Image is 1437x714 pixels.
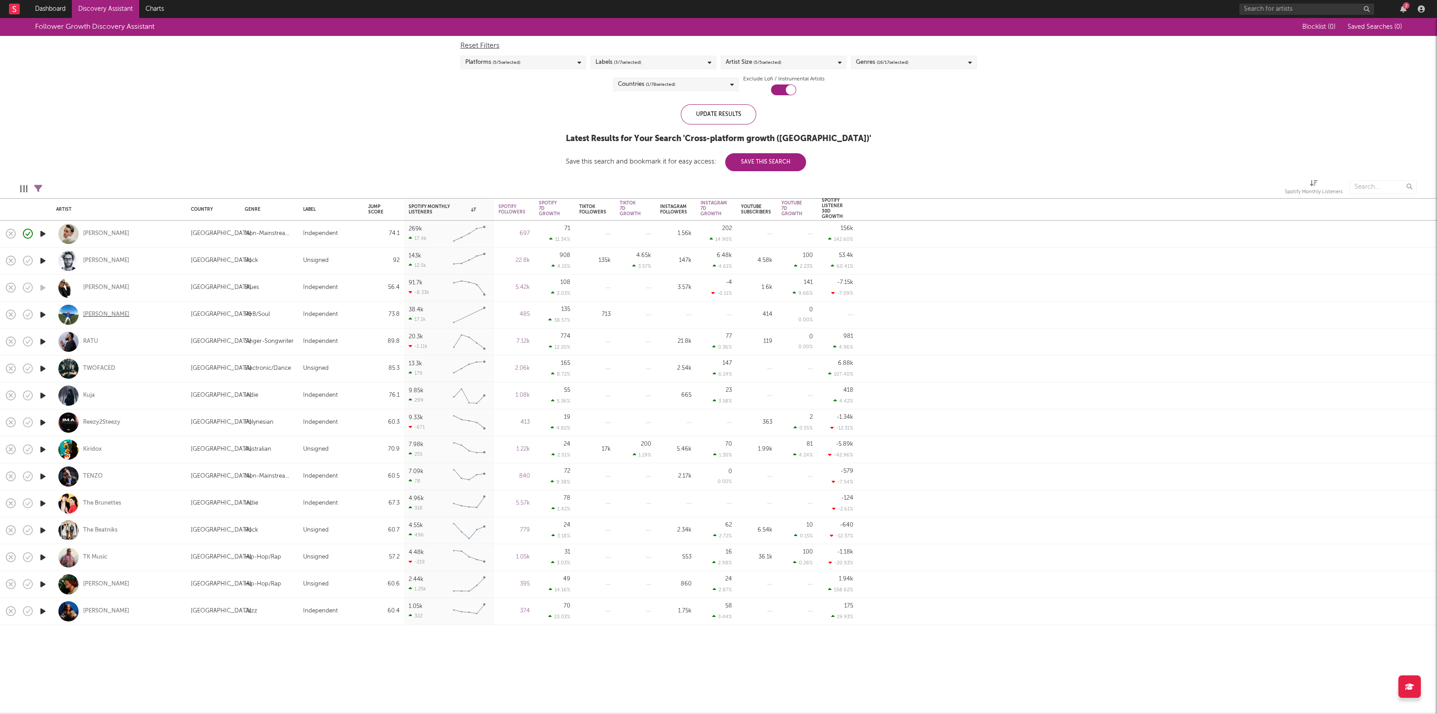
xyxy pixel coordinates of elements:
[83,607,129,615] a: [PERSON_NAME]
[191,525,251,536] div: [GEOGRAPHIC_DATA]
[245,525,258,536] div: Rock
[1403,2,1410,9] div: 2
[191,498,251,509] div: [GEOGRAPHIC_DATA]
[741,336,772,347] div: 119
[560,279,570,285] div: 108
[83,472,103,480] div: TENZO
[498,525,530,536] div: 779
[713,452,732,458] div: 1.30 %
[793,560,813,566] div: 0.28 %
[793,452,813,458] div: 4.24 %
[83,284,129,292] a: [PERSON_NAME]
[743,74,824,84] label: Exclude Lofi / Instrumental Artists
[368,579,400,590] div: 60.6
[83,553,107,561] a: TK Music
[245,552,281,563] div: Hip-Hop/Rap
[561,360,570,366] div: 165
[1345,23,1402,31] button: Saved Searches (0)
[831,290,853,296] div: -7.09 %
[833,398,853,404] div: 4.42 %
[245,207,290,212] div: Genre
[809,334,813,340] div: 0
[498,471,530,482] div: 840
[449,465,489,488] svg: Chart title
[303,390,338,401] div: Independent
[83,445,102,453] a: Kiridox
[781,200,802,217] div: YouTube 7D Growth
[191,390,251,401] div: [GEOGRAPHIC_DATA]
[83,499,121,507] a: The Brunettes
[498,552,530,563] div: 1.05k
[566,158,806,165] div: Save this search and bookmark it for easy access:
[409,289,429,295] div: -8.33k
[828,236,853,242] div: 142.60 %
[498,204,525,215] div: Spotify Followers
[551,290,570,296] div: 2.03 %
[551,560,570,566] div: 3.03 %
[549,344,570,350] div: 12.20 %
[449,573,489,595] svg: Chart title
[712,560,732,566] div: 2.98 %
[632,263,651,269] div: 3.57 %
[839,253,853,258] div: 53.4k
[83,257,129,265] a: [PERSON_NAME]
[549,236,570,242] div: 11.34 %
[809,307,813,313] div: 0
[303,228,338,239] div: Independent
[793,425,813,431] div: 0.55 %
[726,387,732,393] div: 23
[498,309,530,320] div: 485
[803,253,813,258] div: 100
[409,505,423,511] div: 318
[712,344,732,350] div: 0.36 %
[564,495,570,501] div: 78
[1239,4,1374,15] input: Search for artists
[368,498,400,509] div: 67.3
[498,363,530,374] div: 2.06k
[810,414,813,420] div: 2
[798,318,813,323] div: 0.00 %
[409,262,426,268] div: 12.5k
[710,236,732,242] div: 14.90 %
[807,441,813,447] div: 81
[1285,176,1343,202] div: Spotify Monthly Listeners
[713,398,732,404] div: 3.58 %
[660,552,692,563] div: 553
[741,525,772,536] div: 6.54k
[636,253,651,258] div: 4.65k
[409,388,423,394] div: 9.85k
[832,506,853,512] div: -2.61 %
[566,133,871,144] div: Latest Results for Your Search ' Cross-platform growth ([GEOGRAPHIC_DATA]) '
[741,204,771,215] div: YouTube Subscribers
[409,397,423,403] div: 299
[465,57,520,68] div: Platforms
[498,579,530,590] div: 395
[83,391,95,399] div: Kuja
[560,333,570,339] div: 774
[830,533,853,539] div: -12.37 %
[409,451,423,457] div: 255
[723,360,732,366] div: 147
[660,363,692,374] div: 2.54k
[191,444,251,455] div: [GEOGRAPHIC_DATA]
[618,79,675,90] div: Countries
[368,444,400,455] div: 70.9
[83,230,129,238] a: [PERSON_NAME]
[409,496,424,501] div: 4.96k
[551,398,570,404] div: 5.36 %
[245,282,259,293] div: Blues
[368,552,400,563] div: 57.2
[191,417,251,428] div: [GEOGRAPHIC_DATA]
[804,279,813,285] div: 141
[449,492,489,514] svg: Chart title
[83,364,115,373] div: TWOFACED
[718,479,732,484] div: 0.00 %
[83,526,118,534] a: The Beatniks
[660,471,692,482] div: 2.17k
[368,471,400,482] div: 60.5
[564,522,570,528] div: 24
